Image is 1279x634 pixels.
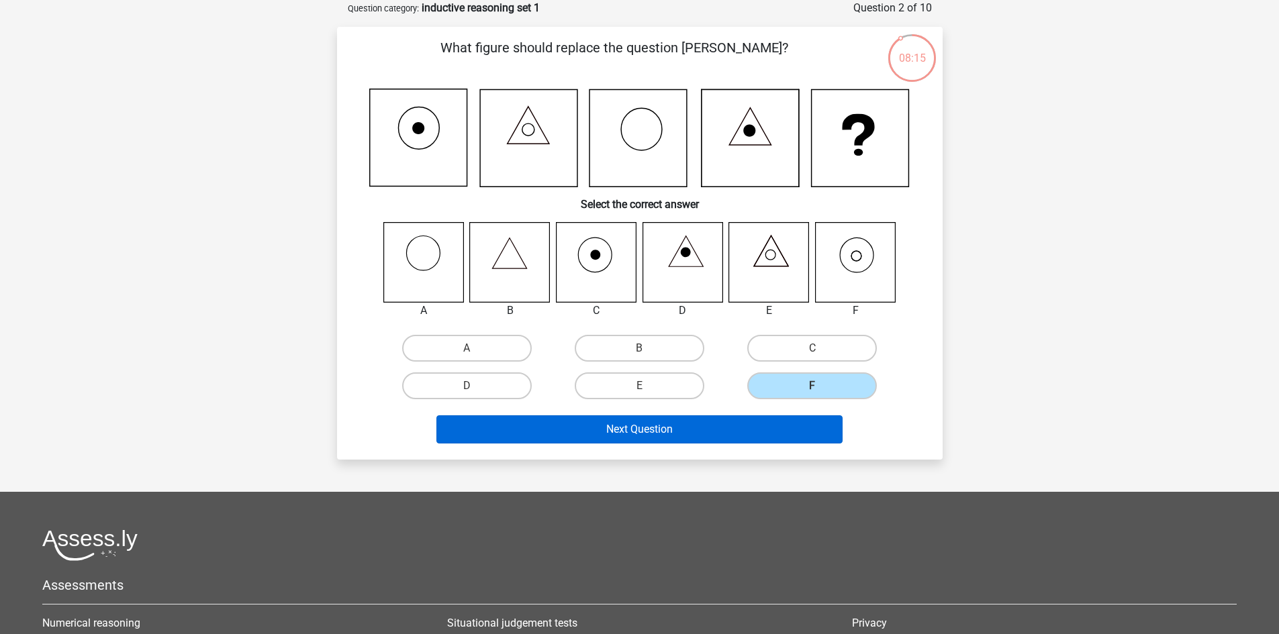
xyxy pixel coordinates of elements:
[402,372,532,399] label: D
[42,617,140,629] a: Numerical reasoning
[459,303,561,319] div: B
[805,303,906,319] div: F
[575,372,704,399] label: E
[402,335,532,362] label: A
[632,303,734,319] div: D
[852,617,887,629] a: Privacy
[42,529,138,561] img: Assessly logo
[42,577,1237,593] h5: Assessments
[359,38,871,78] p: What figure should replace the question [PERSON_NAME]?
[546,303,647,319] div: C
[887,33,937,66] div: 08:15
[747,372,877,399] label: F
[447,617,577,629] a: Situational judgement tests
[422,1,540,14] strong: inductive reasoning set 1
[348,3,419,13] small: Question category:
[373,303,475,319] div: A
[359,187,921,211] h6: Select the correct answer
[747,335,877,362] label: C
[718,303,820,319] div: E
[575,335,704,362] label: B
[436,415,843,443] button: Next Question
